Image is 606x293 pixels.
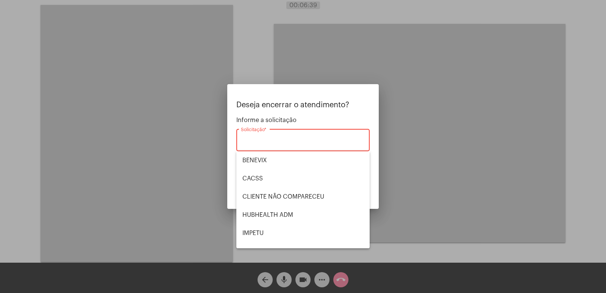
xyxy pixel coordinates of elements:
[242,224,364,242] span: IMPETU
[236,117,370,124] span: Informe a solicitação
[236,101,370,109] p: Deseja encerrar o atendimento?
[242,169,364,188] span: CACSS
[242,242,364,260] span: MAXIMED
[242,188,364,206] span: CLIENTE NÃO COMPARECEU
[242,151,364,169] span: BENEVIX
[241,138,365,145] input: Buscar solicitação
[242,206,364,224] span: HUBHEALTH ADM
